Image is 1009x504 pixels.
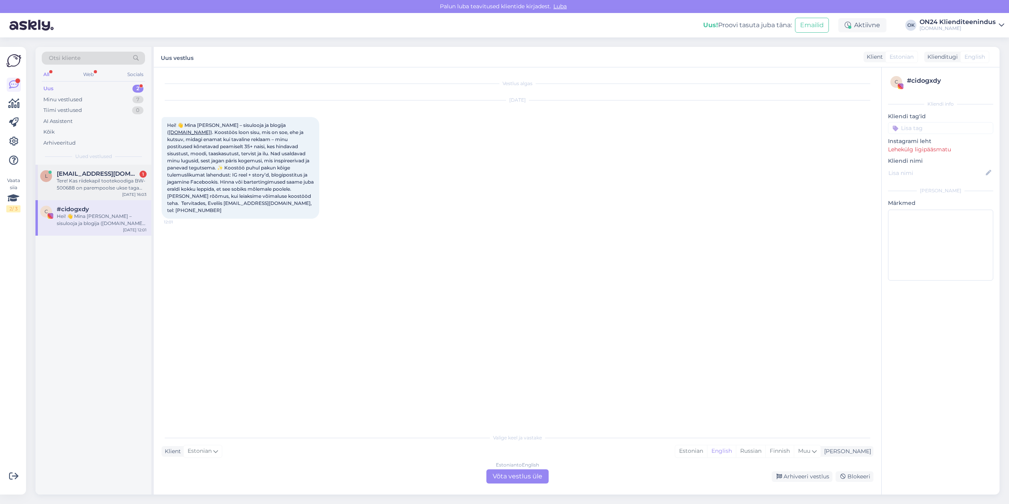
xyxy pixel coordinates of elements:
[126,69,145,80] div: Socials
[57,206,89,213] span: #cidogxdy
[162,447,181,456] div: Klient
[905,20,916,31] div: OK
[45,173,48,179] span: l
[123,227,147,233] div: [DATE] 12:01
[57,177,147,192] div: Tere! Kas riidekapil tootekoodiga BW-500688 on parempoolse ukse taga pesuriiulid? Pildi [PERSON_N...
[907,76,991,86] div: # cidogxdy
[188,447,212,456] span: Estonian
[496,461,539,469] div: Estonian to English
[736,445,765,457] div: Russian
[703,21,718,29] b: Uus!
[920,25,996,32] div: [DOMAIN_NAME]
[821,447,871,456] div: [PERSON_NAME]
[924,53,958,61] div: Klienditugi
[132,106,143,114] div: 0
[57,170,139,177] span: liiamichelson@hotmail.com
[162,97,873,104] div: [DATE]
[890,53,914,61] span: Estonian
[838,18,886,32] div: Aktiivne
[888,199,993,207] p: Märkmed
[798,447,810,454] span: Muu
[49,54,80,62] span: Otsi kliente
[6,177,20,212] div: Vaata siia
[920,19,1004,32] a: ON24 Klienditeenindus[DOMAIN_NAME]
[45,208,48,214] span: c
[162,80,873,87] div: Vestlus algas
[132,85,143,93] div: 2
[920,19,996,25] div: ON24 Klienditeenindus
[707,445,736,457] div: English
[140,171,147,178] div: 1
[888,112,993,121] p: Kliendi tag'id
[864,53,883,61] div: Klient
[888,122,993,134] input: Lisa tag
[486,469,549,484] div: Võta vestlus üle
[43,139,76,147] div: Arhiveeritud
[765,445,794,457] div: Finnish
[888,169,984,177] input: Lisa nimi
[57,213,147,227] div: Hei! 👋 Mina [PERSON_NAME] – sisulooja ja blogija ([DOMAIN_NAME]). Koostöös loon sisu, mis on soe,...
[675,445,707,457] div: Estonian
[75,153,112,160] span: Uued vestlused
[703,20,792,30] div: Proovi tasuta juba täna:
[836,471,873,482] div: Blokeeri
[43,85,54,93] div: Uus
[167,122,315,213] span: Hei! 👋 Mina [PERSON_NAME] – sisulooja ja blogija ( ). Koostöös loon sisu, mis on soe, ehe ja kuts...
[162,434,873,441] div: Valige keel ja vastake
[169,129,210,135] a: [DOMAIN_NAME]
[161,52,194,62] label: Uus vestlus
[43,128,55,136] div: Kõik
[964,53,985,61] span: English
[895,79,898,85] span: c
[6,205,20,212] div: 2 / 3
[42,69,51,80] div: All
[164,219,194,225] span: 12:01
[551,3,569,10] span: Luba
[772,471,832,482] div: Arhiveeri vestlus
[888,145,993,154] p: Lehekülg ligipääsmatu
[43,106,82,114] div: Tiimi vestlused
[888,157,993,165] p: Kliendi nimi
[43,96,82,104] div: Minu vestlused
[795,18,829,33] button: Emailid
[43,117,73,125] div: AI Assistent
[132,96,143,104] div: 7
[6,53,21,68] img: Askly Logo
[888,187,993,194] div: [PERSON_NAME]
[82,69,95,80] div: Web
[888,100,993,108] div: Kliendi info
[122,192,147,197] div: [DATE] 16:03
[888,137,993,145] p: Instagrami leht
